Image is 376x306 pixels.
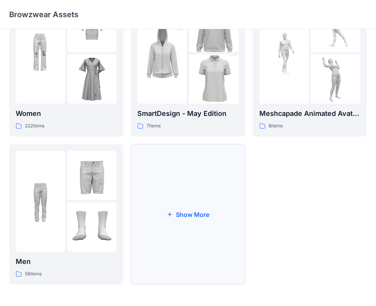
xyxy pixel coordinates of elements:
img: folder 1 [16,28,65,78]
button: Show More [131,144,245,285]
p: 222 items [25,122,44,130]
img: folder 1 [16,176,65,226]
p: 56 items [25,270,42,278]
img: folder 2 [67,151,117,200]
img: folder 3 [67,54,117,104]
img: folder 3 [67,202,117,252]
p: 8 items [269,122,283,130]
img: folder 3 [189,42,238,116]
img: folder 3 [311,54,360,104]
a: folder 1folder 2folder 3Men56items [9,144,123,285]
p: Meshcapade Animated Avatars [259,108,360,119]
img: folder 1 [259,28,309,78]
img: folder 1 [137,16,187,90]
p: Men [16,256,117,267]
p: SmartDesign - May Edition [137,108,238,119]
p: 7 items [146,122,161,130]
p: Browzwear Assets [9,9,78,20]
p: Women [16,108,117,119]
